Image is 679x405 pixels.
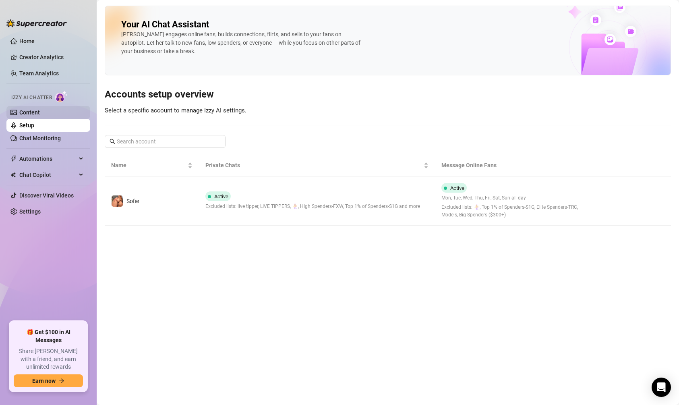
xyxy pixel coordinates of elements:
img: logo-BBDzfeDw.svg [6,19,67,27]
a: Chat Monitoring [19,135,61,141]
input: Search account [117,137,214,146]
span: Active [214,193,228,199]
h3: Accounts setup overview [105,88,671,101]
span: 🎁 Get $100 in AI Messages [14,328,83,344]
img: AI Chatter [55,91,68,102]
button: Earn nowarrow-right [14,374,83,387]
img: Chat Copilot [10,172,16,178]
span: Share [PERSON_NAME] with a friend, and earn unlimited rewards [14,347,83,371]
span: Name [111,161,186,170]
span: search [110,139,115,144]
span: arrow-right [59,378,64,384]
th: Name [105,154,199,177]
span: Sofie [126,198,139,204]
h2: Your AI Chat Assistant [121,19,209,30]
a: Settings [19,208,41,215]
span: Private Chats [205,161,422,170]
div: Open Intercom Messenger [652,378,671,397]
span: Select a specific account to manage Izzy AI settings. [105,107,246,114]
th: Message Online Fans [435,154,592,177]
span: Mon, Tue, Wed, Thu, Fri, Sat, Sun all day [441,194,586,202]
span: thunderbolt [10,156,17,162]
span: Excluded lists: live tipper, LIVE TIPPERS, 🧜‍♀️, High Spenders-FXW, Top 1% of Spenders-S1G and more [205,203,420,210]
a: Setup [19,122,34,129]
span: Earn now [32,378,56,384]
span: Chat Copilot [19,168,77,181]
span: Excluded lists: 🧜‍♀️, Top 1% of Spenders-S1G, Elite Spenders-TRC, Models, Big-Spenders ($300+) [441,204,586,219]
div: [PERSON_NAME] engages online fans, builds connections, flirts, and sells to your fans on autopilo... [121,30,363,56]
a: Content [19,109,40,116]
a: Discover Viral Videos [19,192,74,199]
span: Active [450,185,464,191]
a: Team Analytics [19,70,59,77]
span: Izzy AI Chatter [11,94,52,102]
th: Private Chats [199,154,435,177]
a: Home [19,38,35,44]
img: Sofie [112,195,123,207]
a: Creator Analytics [19,51,84,64]
span: Automations [19,152,77,165]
